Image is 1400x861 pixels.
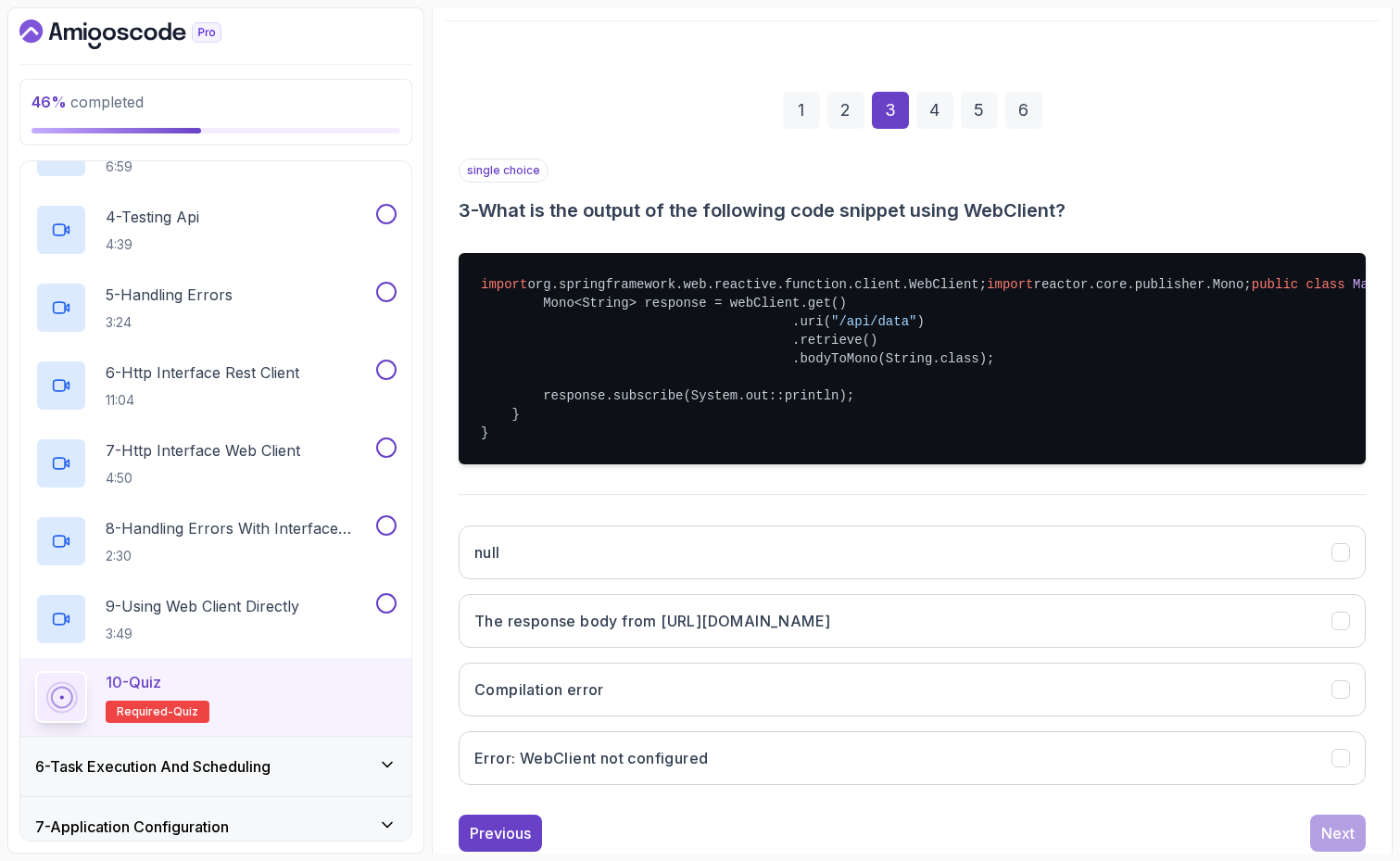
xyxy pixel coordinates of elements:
p: single choice [459,158,549,183]
div: 1 [783,92,820,129]
button: 4-Testing Api4:39 [35,204,397,256]
a: Dashboard [19,19,264,49]
p: 4:39 [106,235,199,254]
h3: Compilation error [474,678,604,701]
button: 10-QuizRequired-quiz [35,671,397,723]
p: 6:59 [106,158,244,176]
span: quiz [173,704,198,719]
button: 9-Using Web Client Directly3:49 [35,593,397,645]
p: 3:49 [106,625,299,643]
p: 5 - Handling Errors [106,284,233,306]
p: 11:04 [106,391,299,410]
button: Previous [459,815,542,852]
button: 8-Handling Errors With Interface Web Client2:30 [35,515,397,567]
div: 5 [961,92,998,129]
button: 5-Handling Errors3:24 [35,282,397,334]
button: 6-Http Interface Rest Client11:04 [35,360,397,412]
h3: null [474,541,500,563]
span: Main [1353,277,1384,292]
div: 2 [827,92,864,129]
button: 6-Task Execution And Scheduling [20,737,411,796]
span: import [481,277,527,292]
button: null [459,525,1366,579]
span: public [1252,277,1298,292]
h3: The response body from [URL][DOMAIN_NAME] [474,610,830,632]
p: 9 - Using Web Client Directly [106,595,299,617]
p: 2:30 [106,547,372,565]
span: completed [32,93,144,111]
h3: 3 - What is the output of the following code snippet using WebClient? [459,197,1366,223]
div: 3 [872,92,909,129]
p: 4 - Testing Api [106,206,199,228]
pre: org.springframework.web.reactive.function.client.WebClient; reactor.core.publisher.Mono; { { WebC... [459,253,1366,464]
div: Previous [470,822,531,844]
button: 7-Http Interface Web Client4:50 [35,437,397,489]
button: Next [1310,815,1366,852]
h3: 6 - Task Execution And Scheduling [35,755,271,778]
span: 46 % [32,93,67,111]
p: 3:24 [106,313,233,332]
p: 8 - Handling Errors With Interface Web Client [106,517,372,539]
div: 4 [916,92,953,129]
span: import [987,277,1033,292]
div: 6 [1005,92,1042,129]
p: 7 - Http Interface Web Client [106,439,300,462]
p: 4:50 [106,469,300,487]
div: Next [1321,822,1355,844]
button: Error: WebClient not configured [459,731,1366,785]
button: 7-Application Configuration [20,797,411,856]
h3: 7 - Application Configuration [35,816,229,838]
p: 10 - Quiz [106,671,161,693]
button: The response body from http://example.com/api/data [459,594,1366,648]
span: class [1306,277,1345,292]
button: Compilation error [459,663,1366,716]
p: 6 - Http Interface Rest Client [106,361,299,384]
span: Required- [117,704,173,719]
h3: Error: WebClient not configured [474,747,708,769]
span: "/api/data" [831,314,916,329]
